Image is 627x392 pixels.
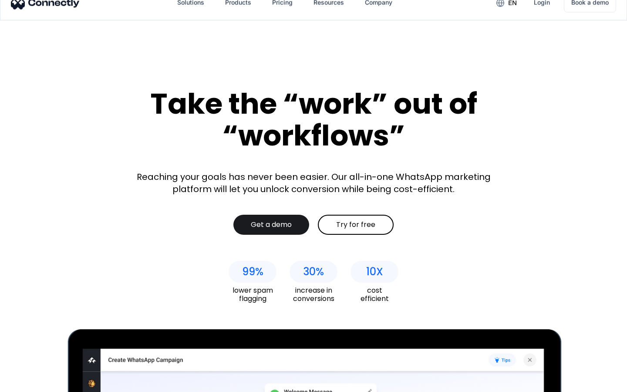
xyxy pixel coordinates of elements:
a: Try for free [318,215,394,235]
aside: Language selected: English [9,377,52,389]
div: Reaching your goals has never been easier. Our all-in-one WhatsApp marketing platform will let yo... [131,171,496,195]
a: Get a demo [233,215,309,235]
div: cost efficient [351,286,398,303]
ul: Language list [17,377,52,389]
div: Take the “work” out of “workflows” [118,88,509,151]
div: lower spam flagging [229,286,276,303]
div: 30% [303,266,324,278]
div: Try for free [336,220,375,229]
div: Get a demo [251,220,292,229]
div: increase in conversions [290,286,337,303]
div: 10X [366,266,383,278]
div: 99% [242,266,263,278]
